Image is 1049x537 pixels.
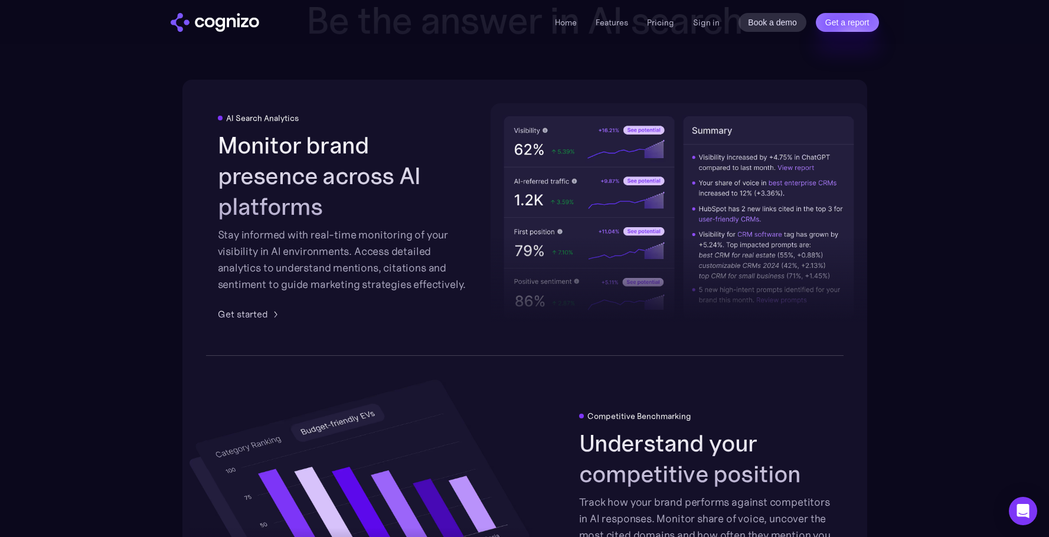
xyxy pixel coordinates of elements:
[218,307,282,321] a: Get started
[738,13,806,32] a: Book a demo
[218,227,470,293] div: Stay informed with real-time monitoring of your visibility in AI environments. Access detailed an...
[1009,497,1037,525] div: Open Intercom Messenger
[171,13,259,32] a: home
[218,130,470,222] h2: Monitor brand presence across AI platforms
[579,428,832,489] h2: Understand your competitive position
[555,17,577,28] a: Home
[647,17,674,28] a: Pricing
[171,13,259,32] img: cognizo logo
[218,307,268,321] div: Get started
[816,13,879,32] a: Get a report
[693,15,720,30] a: Sign in
[226,113,299,123] div: AI Search Analytics
[596,17,628,28] a: Features
[587,411,691,421] div: Competitive Benchmarking
[491,103,867,332] img: AI visibility metrics performance insights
